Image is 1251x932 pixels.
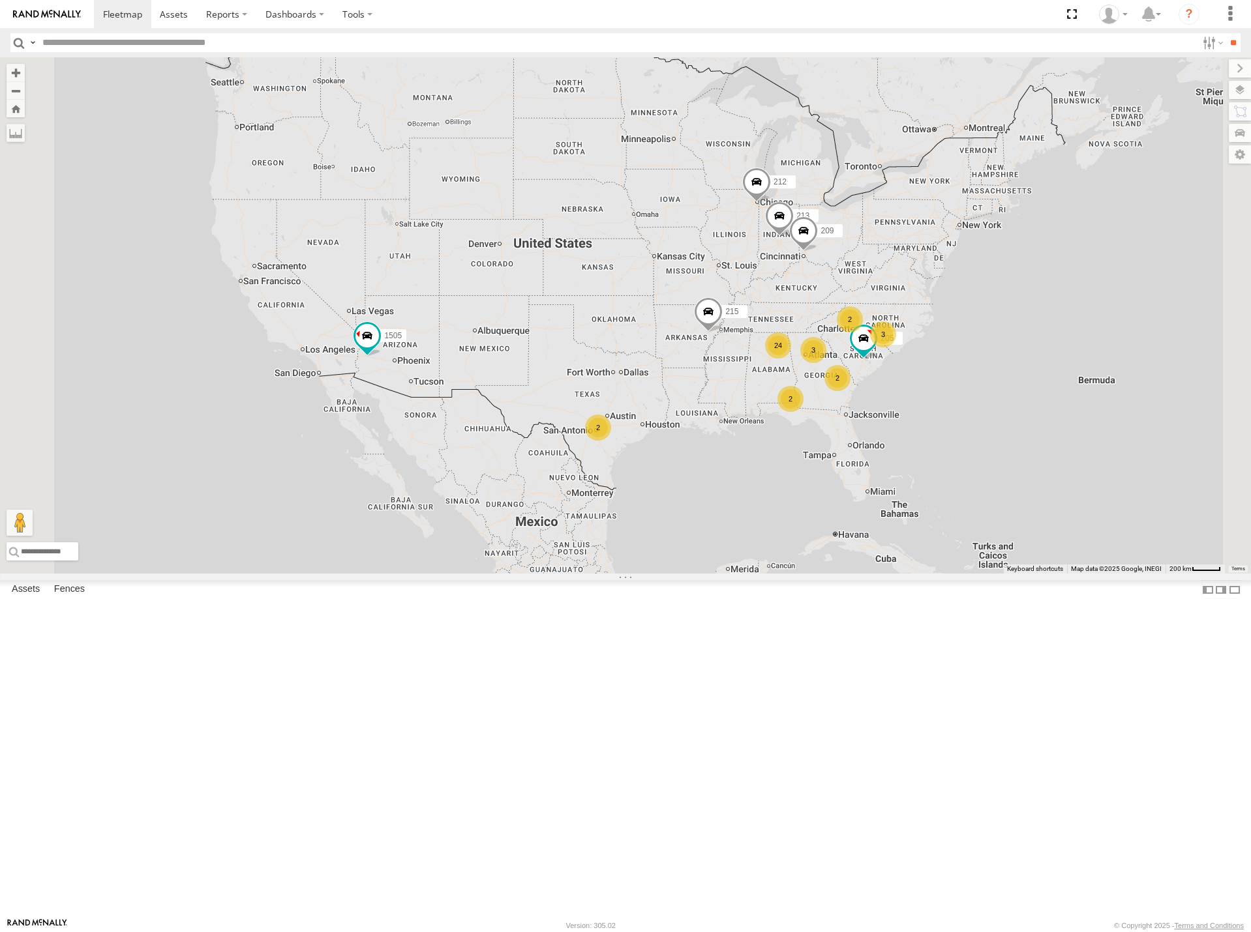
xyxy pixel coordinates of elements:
[1094,5,1132,24] div: EMILEE GOODWIN
[27,33,38,52] label: Search Query
[1231,566,1245,572] a: Terms
[1166,564,1225,574] button: Map Scale: 200 km per 41 pixels
[585,415,611,441] div: 2
[7,919,67,932] a: Visit our Website
[800,337,826,363] div: 3
[7,64,25,81] button: Zoom in
[7,81,25,100] button: Zoom out
[7,100,25,117] button: Zoom Home
[777,386,804,412] div: 2
[870,321,896,347] div: 3
[1201,580,1214,599] label: Dock Summary Table to the Left
[1007,564,1063,574] button: Keyboard shortcuts
[1169,565,1192,572] span: 200 km
[7,510,33,536] button: Drag Pegman onto the map to open Street View
[13,10,81,19] img: rand-logo.svg
[765,332,791,358] div: 24
[566,922,616,929] div: Version: 305.02
[1229,145,1251,164] label: Map Settings
[1175,922,1244,929] a: Terms and Conditions
[48,581,91,599] label: Fences
[1214,580,1228,599] label: Dock Summary Table to the Right
[1179,4,1199,25] i: ?
[1071,565,1162,572] span: Map data ©2025 Google, INEGI
[384,331,402,340] span: 1505
[1114,922,1244,929] div: © Copyright 2025 -
[824,365,851,391] div: 2
[5,581,46,599] label: Assets
[821,226,834,235] span: 209
[774,177,787,186] span: 212
[796,212,809,221] span: 213
[7,124,25,142] label: Measure
[725,307,738,316] span: 215
[1198,33,1226,52] label: Search Filter Options
[837,306,863,332] div: 2
[1228,580,1241,599] label: Hide Summary Table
